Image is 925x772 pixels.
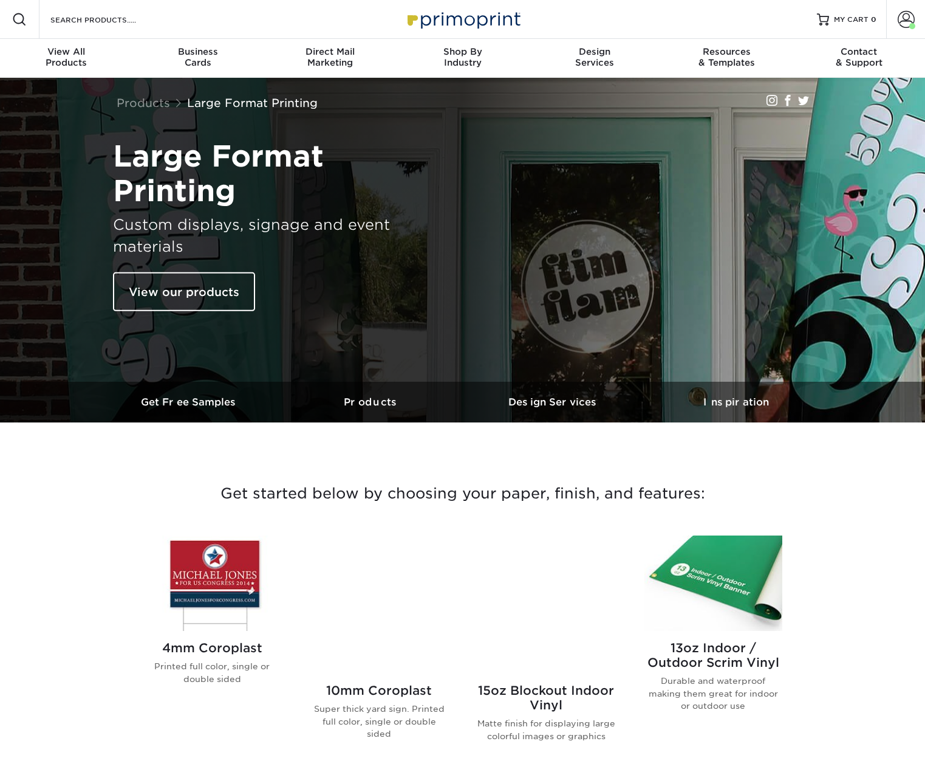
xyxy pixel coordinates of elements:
[397,39,529,78] a: Shop ByIndustry
[644,675,782,712] p: Durable and waterproof making them great for indoor or outdoor use
[281,382,463,422] a: Products
[143,660,281,685] p: Printed full color, single or double sided
[871,15,876,24] span: 0
[463,396,645,408] h3: Design Services
[132,39,265,78] a: BusinessCards
[187,96,318,109] a: Large Format Printing
[281,396,463,408] h3: Products
[661,39,793,78] a: Resources& Templates
[117,96,170,109] a: Products
[397,46,529,68] div: Industry
[113,214,417,258] h3: Custom displays, signage and event materials
[477,536,615,762] a: 15oz Blockout Indoor Vinyl Banners 15oz Blockout Indoor Vinyl Matte finish for displaying large c...
[264,46,397,68] div: Marketing
[310,703,448,740] p: Super thick yard sign. Printed full color, single or double sided
[402,6,524,32] img: Primoprint
[132,46,265,57] span: Business
[397,46,529,57] span: Shop By
[49,12,168,27] input: SEARCH PRODUCTS.....
[310,536,448,762] a: 10mm Coroplast Signs 10mm Coroplast Super thick yard sign. Printed full color, single or double s...
[132,46,265,68] div: Cards
[143,536,281,762] a: 4mm Coroplast Signs 4mm Coroplast Printed full color, single or double sided
[477,683,615,712] h2: 15oz Blockout Indoor Vinyl
[264,46,397,57] span: Direct Mail
[477,536,615,674] img: 15oz Blockout Indoor Vinyl Banners
[661,46,793,68] div: & Templates
[793,46,925,68] div: & Support
[477,717,615,742] p: Matte finish for displaying large colorful images or graphics
[645,382,827,422] a: Inspiration
[108,466,818,521] h3: Get started below by choosing your paper, finish, and features:
[528,39,661,78] a: DesignServices
[528,46,661,68] div: Services
[113,139,417,209] h1: Large Format Printing
[793,46,925,57] span: Contact
[310,683,448,698] h2: 10mm Coroplast
[113,272,255,311] a: View our products
[264,39,397,78] a: Direct MailMarketing
[644,641,782,670] h2: 13oz Indoor / Outdoor Scrim Vinyl
[661,46,793,57] span: Resources
[310,536,448,674] img: 10mm Coroplast Signs
[834,15,869,25] span: MY CART
[644,536,782,762] a: 13oz Indoor / Outdoor Scrim Vinyl Banners 13oz Indoor / Outdoor Scrim Vinyl Durable and waterproo...
[645,396,827,408] h3: Inspiration
[143,641,281,655] h2: 4mm Coroplast
[528,46,661,57] span: Design
[98,396,281,408] h3: Get Free Samples
[463,382,645,422] a: Design Services
[793,39,925,78] a: Contact& Support
[98,382,281,422] a: Get Free Samples
[143,536,281,631] img: 4mm Coroplast Signs
[644,536,782,631] img: 13oz Indoor / Outdoor Scrim Vinyl Banners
